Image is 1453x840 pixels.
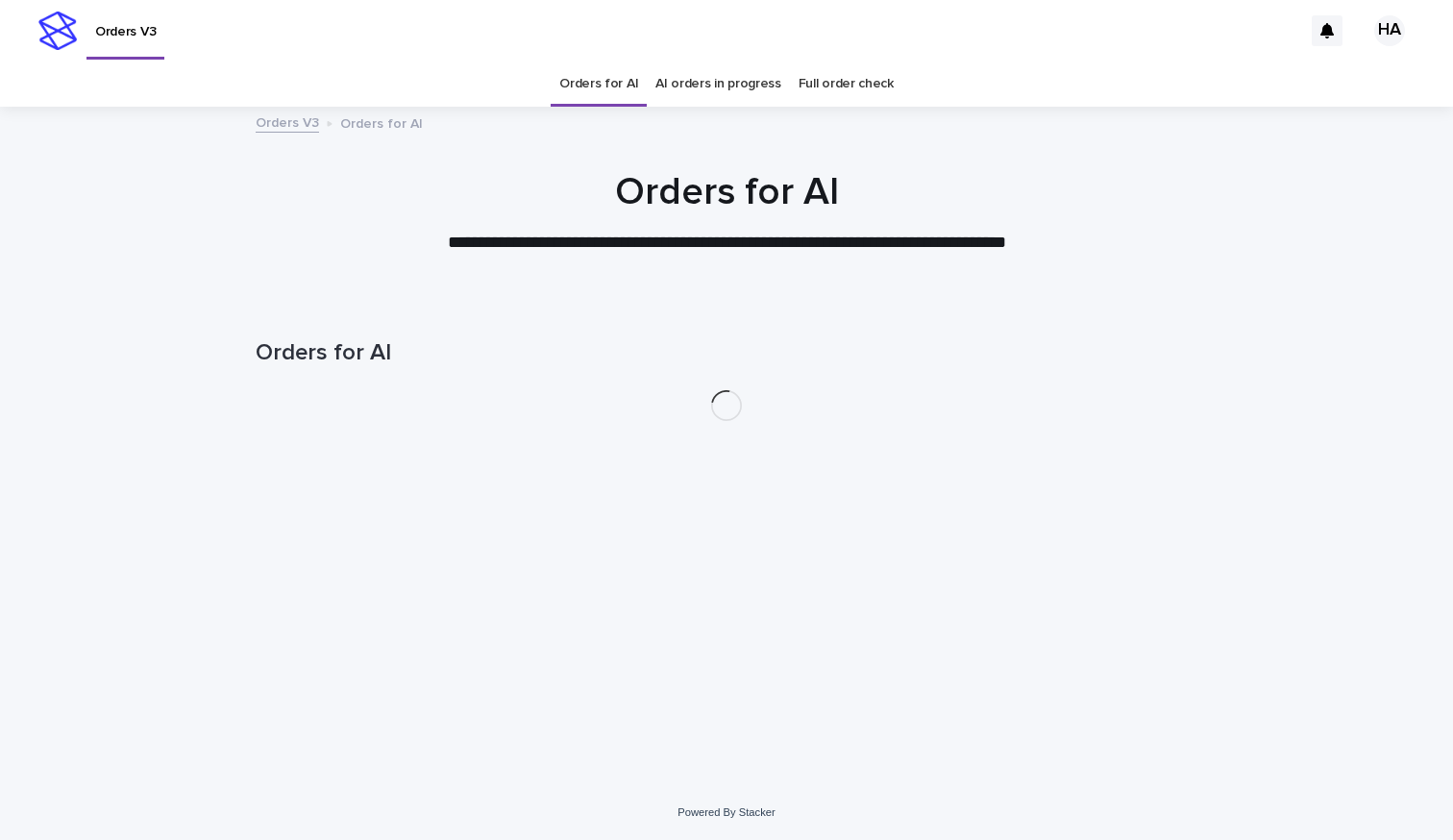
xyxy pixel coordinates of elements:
img: stacker-logo-s-only.png [38,12,77,50]
a: Powered By Stacker [677,806,775,818]
h1: Orders for AI [256,169,1197,215]
a: AI orders in progress [655,62,781,107]
p: Orders for AI [340,111,423,133]
div: HA [1374,15,1405,46]
a: Orders for AI [559,62,638,107]
a: Orders V3 [256,111,319,133]
h1: Orders for AI [256,339,1197,367]
a: Full order check [799,62,894,107]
